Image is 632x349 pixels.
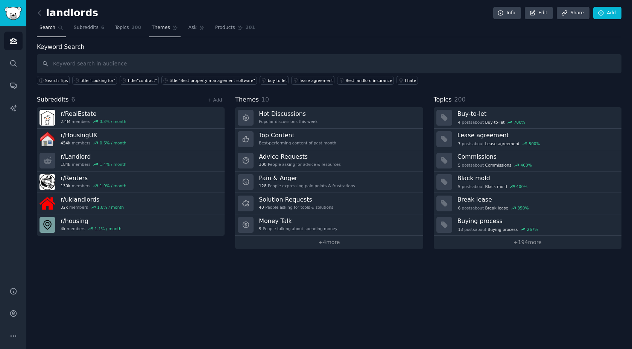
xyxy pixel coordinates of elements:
span: 6 [71,96,75,103]
div: title:"Best property management software" [170,78,255,83]
span: 6 [458,205,460,211]
a: Hot DiscussionsPopular discussions this week [235,107,423,129]
a: buy-to-let [260,76,289,85]
h3: r/ RealEstate [61,110,126,118]
div: title:"contract" [128,78,157,83]
span: 201 [246,24,255,31]
a: title:"Best property management software" [161,76,257,85]
span: 5 [458,184,460,189]
a: r/housing4kmembers1.1% / month [37,214,225,236]
div: 400 % [516,184,527,189]
div: Popular discussions this week [259,119,318,124]
span: 200 [132,24,141,31]
h3: r/ uklandlords [61,196,124,203]
div: 267 % [527,227,538,232]
a: Best landlord insurance [337,76,394,85]
span: 4 [458,120,460,125]
h3: Money Talk [259,217,337,225]
span: 13 [458,227,463,232]
span: Themes [152,24,170,31]
span: 454k [61,140,70,146]
h3: Commissions [457,153,616,161]
div: 1.4 % / month [100,162,126,167]
span: 300 [259,162,266,167]
a: Products201 [213,22,258,37]
div: People asking for advice & resources [259,162,340,167]
h3: r/ housing [61,217,122,225]
div: post s about [457,183,528,190]
div: People expressing pain points & frustrations [259,183,355,188]
span: 5 [458,162,460,168]
label: Keyword Search [37,43,84,50]
a: Black mold5postsaboutBlack mold400% [434,171,621,193]
span: Commissions [485,162,512,168]
div: 1.9 % / month [100,183,126,188]
a: r/RealEstate2.4Mmembers0.3% / month [37,107,225,129]
div: members [61,119,126,124]
a: Share [557,7,589,20]
a: Advice Requests300People asking for advice & resources [235,150,423,171]
a: Subreddits6 [71,22,107,37]
h3: Buy-to-let [457,110,616,118]
a: Search [37,22,66,37]
a: Info [493,7,521,20]
div: post s about [457,162,533,168]
h3: Hot Discussions [259,110,318,118]
div: members [61,183,126,188]
a: r/uklandlords32kmembers1.8% / month [37,193,225,214]
span: 200 [454,96,465,103]
div: buy-to-let [268,78,287,83]
span: 7 [458,141,460,146]
a: + Add [208,97,222,103]
div: People asking for tools & solutions [259,205,333,210]
div: post s about [457,205,530,211]
h3: Lease agreement [457,131,616,139]
span: Black mold [485,184,507,189]
div: Best-performing content of past month [259,140,336,146]
a: r/HousingUK454kmembers0.6% / month [37,129,225,150]
span: 128 [259,183,266,188]
div: members [61,205,124,210]
a: Topics200 [112,22,144,37]
a: I hate [397,76,418,85]
img: housing [39,217,55,233]
span: Search Tips [45,78,68,83]
span: Ask [188,24,197,31]
a: Lease agreement7postsaboutLease agreement500% [434,129,621,150]
span: 130k [61,183,70,188]
img: GummySearch logo [5,7,22,20]
h3: Break lease [457,196,616,203]
a: Break lease6postsaboutBreak lease350% [434,193,621,214]
div: 400 % [521,162,532,168]
span: 6 [101,24,105,31]
div: 1.1 % / month [95,226,122,231]
span: 32k [61,205,68,210]
span: Buy-to-let [485,120,505,125]
div: People talking about spending money [259,226,337,231]
h3: Pain & Anger [259,174,355,182]
span: Break lease [485,205,508,211]
a: Solution Requests40People asking for tools & solutions [235,193,423,214]
h3: Buying process [457,217,616,225]
a: r/Renters130kmembers1.9% / month [37,171,225,193]
a: +4more [235,236,423,249]
span: Themes [235,95,259,105]
div: 700 % [514,120,525,125]
div: members [61,226,122,231]
a: title:"contract" [120,76,159,85]
span: Buying process [488,227,518,232]
div: 500 % [529,141,540,146]
div: 350 % [517,205,529,211]
a: Buy-to-let4postsaboutBuy-to-let700% [434,107,621,129]
h3: Solution Requests [259,196,333,203]
span: 2.4M [61,119,70,124]
a: Buying process13postsaboutBuying process267% [434,214,621,236]
span: 184k [61,162,70,167]
div: post s about [457,119,526,126]
a: Add [593,7,621,20]
span: Topics [115,24,129,31]
a: title:"Looking for" [72,76,117,85]
div: members [61,162,126,167]
h3: r/ HousingUK [61,131,126,139]
a: Top ContentBest-performing content of past month [235,129,423,150]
